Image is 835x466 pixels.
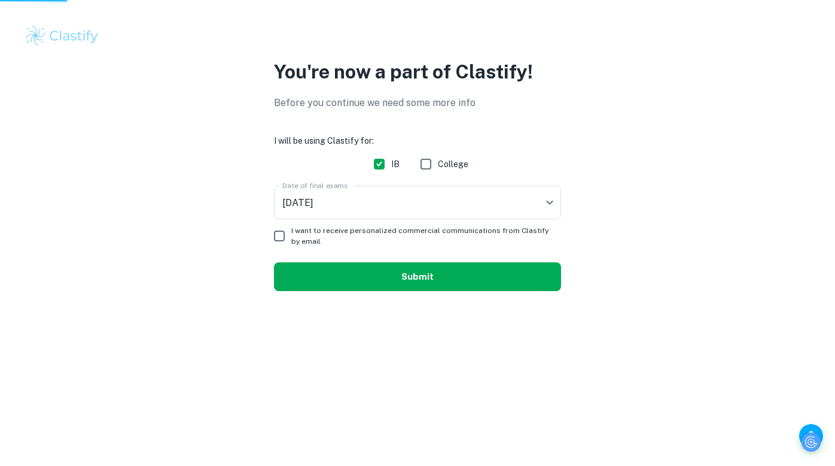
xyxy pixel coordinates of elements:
[24,24,811,48] a: Clastify logo
[24,24,100,48] img: Clastify logo
[274,58,561,86] p: You're now a part of Clastify!
[291,225,551,247] span: I want to receive personalized commercial communications from Clastify by email.
[282,180,348,190] label: Date of final exams
[391,158,400,171] span: IB
[438,158,468,171] span: College
[274,134,561,147] h6: I will be using Clastify for:
[799,424,823,448] button: Help and Feedback
[274,186,561,219] div: [DATE]
[274,262,561,291] button: Submit
[274,96,561,110] p: Before you continue we need some more info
